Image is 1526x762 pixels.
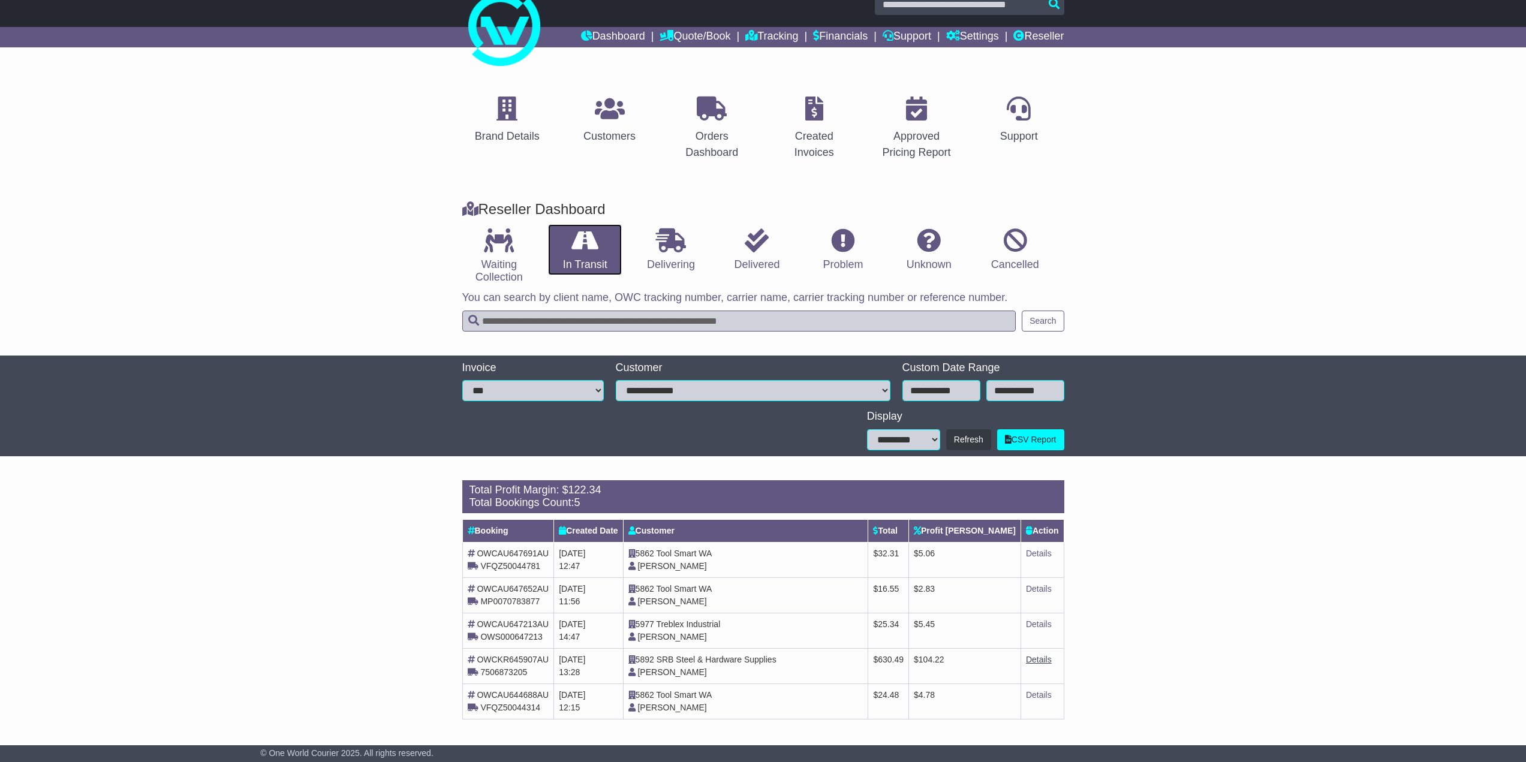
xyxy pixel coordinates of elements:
span: 14:47 [559,632,580,641]
div: Support [1000,128,1038,144]
div: Invoice [462,362,604,375]
span: [DATE] [559,584,585,594]
span: MP0070783877 [480,597,540,606]
span: 4.78 [919,690,935,700]
a: Unknown [892,224,966,276]
span: Tool Smart WA [656,690,712,700]
a: Waiting Collection [462,224,536,288]
a: Quote/Book [660,27,730,47]
span: 32.31 [878,549,899,558]
span: 104.22 [919,655,944,664]
a: Orders Dashboard [667,92,757,165]
div: Created Invoices [777,128,852,161]
td: $ [868,577,909,613]
div: Approved Pricing Report [879,128,954,161]
a: Details [1026,584,1052,594]
span: [PERSON_NAME] [637,667,706,677]
th: Created Date [554,519,623,542]
div: Display [867,410,1064,423]
span: 5892 [636,655,654,664]
a: Brand Details [467,92,547,149]
span: 5.06 [919,549,935,558]
div: Total Profit Margin: $ [469,484,1057,497]
span: 7506873205 [480,667,527,677]
button: Refresh [946,429,991,450]
span: OWCAU647213AU [477,619,549,629]
span: 5862 [636,549,654,558]
div: Reseller Dashboard [456,201,1070,218]
button: Search [1022,311,1064,332]
a: Support [883,27,931,47]
a: Details [1026,655,1052,664]
span: 630.49 [878,655,904,664]
span: Treblex Industrial [656,619,720,629]
a: CSV Report [997,429,1064,450]
td: $ [868,648,909,683]
span: 11:56 [559,597,580,606]
a: Reseller [1013,27,1064,47]
span: OWCAU647691AU [477,549,549,558]
a: Support [992,92,1046,149]
span: 5 [574,496,580,508]
td: $ [909,542,1021,577]
div: Custom Date Range [902,362,1064,375]
td: $ [868,683,909,719]
span: 24.48 [878,690,899,700]
span: 12:47 [559,561,580,571]
a: Cancelled [978,224,1052,276]
span: 12:15 [559,703,580,712]
span: SRB Steel & Hardware Supplies [657,655,776,664]
a: Settings [946,27,999,47]
span: 2.83 [919,584,935,594]
span: 5862 [636,690,654,700]
span: Tool Smart WA [656,549,712,558]
a: In Transit [548,224,622,276]
td: $ [909,613,1021,648]
span: 5977 [636,619,654,629]
span: [DATE] [559,690,585,700]
span: OWCKR645907AU [477,655,549,664]
th: Booking [462,519,554,542]
span: [PERSON_NAME] [637,632,706,641]
div: Customer [616,362,890,375]
div: Customers [583,128,636,144]
span: 13:28 [559,667,580,677]
span: OWCAU647652AU [477,584,549,594]
a: Details [1026,690,1052,700]
a: Customers [576,92,643,149]
span: VFQZ50044314 [480,703,540,712]
span: [PERSON_NAME] [637,561,706,571]
th: Customer [623,519,868,542]
span: 16.55 [878,584,899,594]
a: Delivering [634,224,708,276]
span: [DATE] [559,619,585,629]
span: [PERSON_NAME] [637,703,706,712]
p: You can search by client name, OWC tracking number, carrier name, carrier tracking number or refe... [462,291,1064,305]
a: Details [1026,549,1052,558]
span: [DATE] [559,549,585,558]
div: Brand Details [475,128,540,144]
div: Total Bookings Count: [469,496,1057,510]
span: VFQZ50044781 [480,561,540,571]
div: Orders Dashboard [675,128,750,161]
a: Financials [813,27,868,47]
span: 122.34 [568,484,601,496]
th: Action [1021,519,1064,542]
a: Delivered [720,224,794,276]
a: Tracking [745,27,798,47]
th: Profit [PERSON_NAME] [909,519,1021,542]
a: Problem [806,224,880,276]
span: © One World Courier 2025. All rights reserved. [260,748,434,758]
td: $ [909,683,1021,719]
span: [PERSON_NAME] [637,597,706,606]
span: OWCAU644688AU [477,690,549,700]
th: Total [868,519,909,542]
td: $ [868,542,909,577]
td: $ [868,613,909,648]
a: Dashboard [581,27,645,47]
span: Tool Smart WA [656,584,712,594]
span: 5862 [636,584,654,594]
span: OWS000647213 [480,632,543,641]
td: $ [909,577,1021,613]
a: Created Invoices [769,92,860,165]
